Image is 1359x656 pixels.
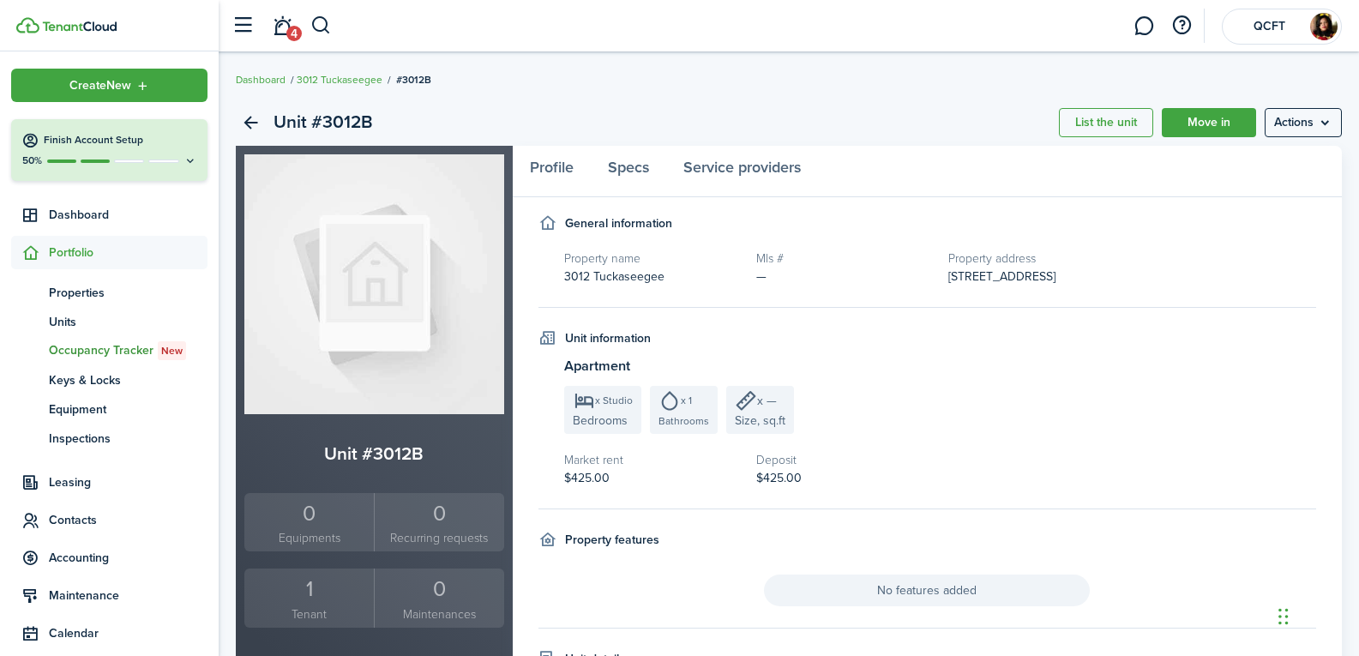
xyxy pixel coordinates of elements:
a: 0Maintenances [374,569,503,628]
a: Specs [591,146,666,197]
a: Dashboard [11,198,207,232]
small: Equipments [249,529,370,547]
iframe: Chat Widget [1273,574,1359,656]
span: Keys & Locks [49,371,207,389]
h5: Mls # [756,250,931,268]
span: Bathrooms [658,413,709,429]
span: Inspections [49,430,207,448]
img: QCFT [1310,13,1338,40]
a: Keys & Locks [11,365,207,394]
h4: Finish Account Setup [44,133,197,147]
span: Create New [69,80,131,92]
span: x 1 [681,395,692,406]
img: Unit avatar [244,154,504,414]
a: 0Equipments [244,493,374,552]
a: Inspections [11,424,207,453]
small: Tenant [249,605,370,623]
a: Back [236,108,265,137]
span: x — [757,392,777,410]
span: [STREET_ADDRESS] [948,268,1055,286]
span: $425.00 [756,469,802,487]
span: Leasing [49,473,207,491]
span: Properties [49,284,207,302]
div: 1 [249,573,370,605]
small: Recurring requests [379,529,499,547]
img: TenantCloud [16,17,39,33]
span: 3012 Tuckaseegee [564,268,664,286]
a: Properties [11,278,207,307]
small: Maintenances [379,605,499,623]
span: #3012B [396,72,431,87]
span: QCFT [1235,21,1303,33]
span: Contacts [49,511,207,529]
a: Occupancy TrackerNew [11,336,207,365]
h5: Property address [948,250,1316,268]
h5: Deposit [756,451,931,469]
a: Profile [513,146,591,197]
p: 50% [21,153,43,168]
a: 3012 Tuckaseegee [297,72,382,87]
a: Service providers [666,146,818,197]
span: Calendar [49,624,207,642]
a: Dashboard [236,72,286,87]
div: 0 [249,497,370,530]
span: 4 [286,26,302,41]
span: — [756,268,767,286]
a: Units [11,307,207,336]
span: Occupancy Tracker [49,341,207,360]
span: Units [49,313,207,331]
a: Messaging [1127,4,1160,48]
a: Equipment [11,394,207,424]
menu-btn: Actions [1265,108,1342,137]
h5: Market rent [564,451,739,469]
span: Accounting [49,549,207,567]
a: Notifications [266,4,298,48]
div: 0 [379,497,499,530]
h3: Apartment [564,356,1317,377]
div: 0 [379,573,499,605]
span: New [161,343,183,358]
span: Portfolio [49,244,207,262]
button: Search [310,11,332,40]
span: x Studio [595,395,633,406]
span: Size, sq.ft [735,412,785,430]
span: Bedrooms [573,412,628,430]
button: Open menu [11,69,207,102]
h2: Unit #3012B [274,108,373,137]
a: List the unit [1059,108,1153,137]
a: Move in [1162,108,1256,137]
span: Equipment [49,400,207,418]
span: Dashboard [49,206,207,224]
h4: Unit information [565,329,651,347]
h4: Property features [565,531,659,549]
a: 1Tenant [244,569,374,628]
button: Finish Account Setup50% [11,119,207,181]
span: $425.00 [564,469,610,487]
a: 0Recurring requests [374,493,503,552]
button: Open sidebar [226,9,259,42]
div: Drag [1278,591,1289,642]
span: Maintenance [49,587,207,605]
span: No features added [764,575,1090,606]
button: Open resource center [1167,11,1196,40]
h4: General information [565,214,672,232]
h5: Property name [564,250,739,268]
h2: Unit #3012B [244,440,504,467]
button: Open menu [1265,108,1342,137]
img: TenantCloud [42,21,117,32]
